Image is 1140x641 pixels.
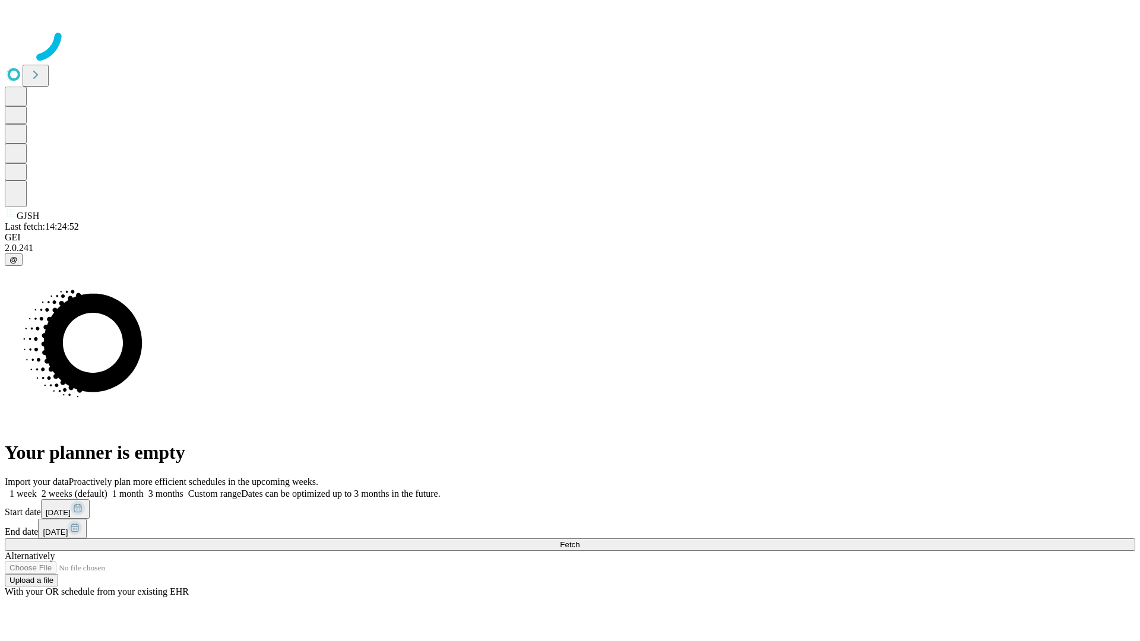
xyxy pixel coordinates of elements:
[38,519,87,538] button: [DATE]
[560,540,579,549] span: Fetch
[5,232,1135,243] div: GEI
[5,442,1135,464] h1: Your planner is empty
[5,586,189,596] span: With your OR schedule from your existing EHR
[241,488,440,499] span: Dates can be optimized up to 3 months in the future.
[5,519,1135,538] div: End date
[46,508,71,517] span: [DATE]
[9,255,18,264] span: @
[17,211,39,221] span: GJSH
[69,477,318,487] span: Proactively plan more efficient schedules in the upcoming weeks.
[5,477,69,487] span: Import your data
[5,538,1135,551] button: Fetch
[5,499,1135,519] div: Start date
[148,488,183,499] span: 3 months
[5,253,23,266] button: @
[43,528,68,537] span: [DATE]
[5,221,79,231] span: Last fetch: 14:24:52
[5,574,58,586] button: Upload a file
[188,488,241,499] span: Custom range
[5,551,55,561] span: Alternatively
[5,243,1135,253] div: 2.0.241
[112,488,144,499] span: 1 month
[9,488,37,499] span: 1 week
[42,488,107,499] span: 2 weeks (default)
[41,499,90,519] button: [DATE]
